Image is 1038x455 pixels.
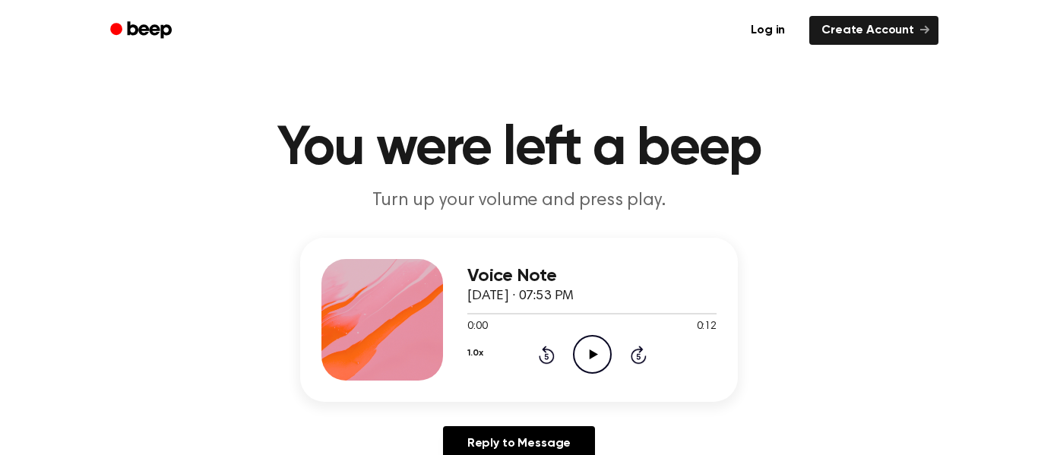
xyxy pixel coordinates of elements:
button: 1.0x [467,340,483,366]
a: Create Account [809,16,938,45]
h1: You were left a beep [130,122,908,176]
h3: Voice Note [467,266,717,286]
a: Log in [736,13,800,48]
span: [DATE] · 07:53 PM [467,289,574,303]
span: 0:00 [467,319,487,335]
span: 0:12 [697,319,717,335]
a: Beep [100,16,185,46]
p: Turn up your volume and press play. [227,188,811,213]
